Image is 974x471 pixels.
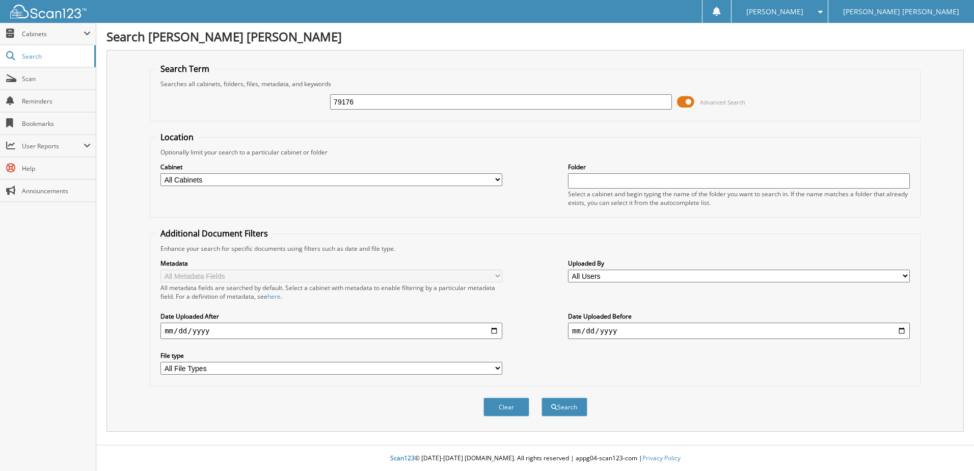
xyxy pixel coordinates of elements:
div: All metadata fields are searched by default. Select a cabinet with metadata to enable filtering b... [160,283,502,301]
label: Folder [568,163,910,171]
label: File type [160,351,502,360]
span: Scan [22,74,91,83]
label: Date Uploaded After [160,312,502,321]
label: Metadata [160,259,502,268]
input: start [160,323,502,339]
legend: Location [155,132,199,143]
iframe: Chat Widget [923,422,974,471]
legend: Search Term [155,63,214,74]
h1: Search [PERSON_NAME] [PERSON_NAME] [106,28,964,45]
span: Search [22,52,89,61]
div: © [DATE]-[DATE] [DOMAIN_NAME]. All rights reserved | appg04-scan123-com | [96,446,974,471]
span: [PERSON_NAME] [PERSON_NAME] [843,9,959,15]
label: Date Uploaded Before [568,312,910,321]
span: Announcements [22,187,91,195]
span: Bookmarks [22,119,91,128]
span: Help [22,164,91,173]
span: User Reports [22,142,84,150]
span: Scan123 [390,454,415,462]
input: end [568,323,910,339]
button: Search [542,398,587,416]
span: Cabinets [22,30,84,38]
div: Optionally limit your search to a particular cabinet or folder [155,148,915,156]
span: Advanced Search [700,98,745,106]
span: [PERSON_NAME] [746,9,803,15]
img: scan123-logo-white.svg [10,5,87,18]
div: Select a cabinet and begin typing the name of the folder you want to search in. If the name match... [568,190,910,207]
legend: Additional Document Filters [155,228,273,239]
a: here [267,292,281,301]
div: Searches all cabinets, folders, files, metadata, and keywords [155,80,915,88]
button: Clear [483,398,529,416]
label: Cabinet [160,163,502,171]
label: Uploaded By [568,259,910,268]
a: Privacy Policy [642,454,681,462]
span: Reminders [22,97,91,106]
div: Enhance your search for specific documents using filters such as date and file type. [155,244,915,253]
